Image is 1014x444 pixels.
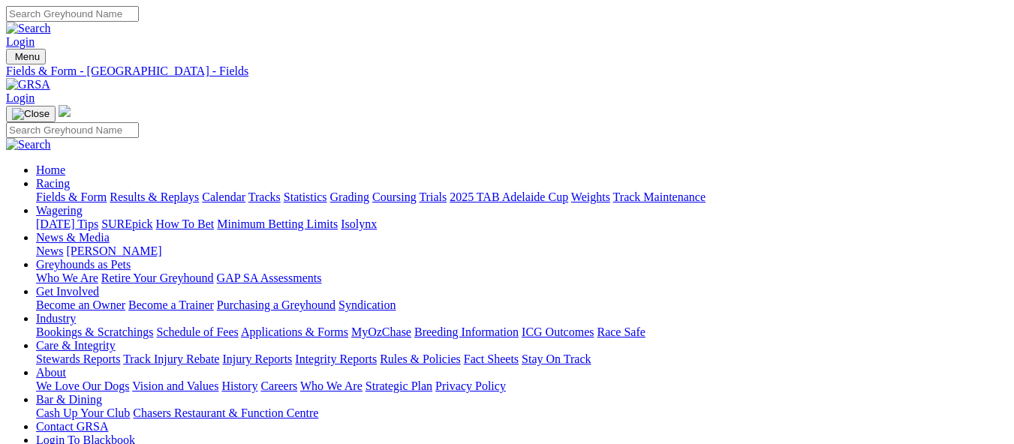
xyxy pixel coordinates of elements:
[341,217,377,230] a: Isolynx
[36,285,99,298] a: Get Involved
[36,271,1008,285] div: Greyhounds as Pets
[123,352,219,365] a: Track Injury Rebate
[6,6,139,22] input: Search
[6,122,139,138] input: Search
[12,108,50,120] img: Close
[133,406,318,419] a: Chasers Restaurant & Function Centre
[6,35,35,48] a: Login
[217,271,322,284] a: GAP SA Assessments
[6,91,35,104] a: Login
[6,49,46,64] button: Toggle navigation
[36,325,153,338] a: Bookings & Scratchings
[300,379,363,392] a: Who We Are
[260,379,297,392] a: Careers
[36,406,130,419] a: Cash Up Your Club
[36,271,98,284] a: Who We Are
[36,177,70,190] a: Racing
[339,298,396,311] a: Syndication
[248,190,281,203] a: Tracks
[241,325,348,338] a: Applications & Forms
[435,379,506,392] a: Privacy Policy
[330,190,369,203] a: Grading
[36,244,1008,258] div: News & Media
[295,352,377,365] a: Integrity Reports
[419,190,447,203] a: Trials
[613,190,706,203] a: Track Maintenance
[222,352,292,365] a: Injury Reports
[36,298,1008,312] div: Get Involved
[597,325,645,338] a: Race Safe
[6,106,56,122] button: Toggle navigation
[101,271,214,284] a: Retire Your Greyhound
[36,420,108,433] a: Contact GRSA
[36,258,131,271] a: Greyhounds as Pets
[36,204,83,217] a: Wagering
[450,190,568,203] a: 2025 TAB Adelaide Cup
[36,190,1008,204] div: Racing
[6,138,51,151] img: Search
[36,379,129,392] a: We Love Our Dogs
[366,379,432,392] a: Strategic Plan
[36,298,125,311] a: Become an Owner
[59,105,71,117] img: logo-grsa-white.png
[132,379,218,392] a: Vision and Values
[36,366,66,379] a: About
[36,312,76,325] a: Industry
[156,325,238,338] a: Schedule of Fees
[36,217,98,230] a: [DATE] Tips
[6,64,1008,78] a: Fields & Form - [GEOGRAPHIC_DATA] - Fields
[36,325,1008,339] div: Industry
[156,217,215,230] a: How To Bet
[6,78,50,91] img: GRSA
[202,190,245,203] a: Calendar
[217,298,335,311] a: Purchasing a Greyhound
[36,379,1008,393] div: About
[36,190,107,203] a: Fields & Form
[284,190,327,203] a: Statistics
[36,352,1008,366] div: Care & Integrity
[128,298,214,311] a: Become a Trainer
[571,190,610,203] a: Weights
[522,352,591,365] a: Stay On Track
[36,406,1008,420] div: Bar & Dining
[221,379,257,392] a: History
[380,352,461,365] a: Rules & Policies
[6,22,51,35] img: Search
[36,352,120,365] a: Stewards Reports
[110,190,199,203] a: Results & Replays
[36,217,1008,231] div: Wagering
[464,352,519,365] a: Fact Sheets
[36,339,116,352] a: Care & Integrity
[217,217,338,230] a: Minimum Betting Limits
[36,231,110,244] a: News & Media
[522,325,594,338] a: ICG Outcomes
[351,325,411,338] a: MyOzChase
[36,393,102,406] a: Bar & Dining
[15,51,40,62] span: Menu
[36,244,63,257] a: News
[414,325,519,338] a: Breeding Information
[36,163,65,176] a: Home
[101,217,152,230] a: SUREpick
[372,190,417,203] a: Coursing
[66,244,161,257] a: [PERSON_NAME]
